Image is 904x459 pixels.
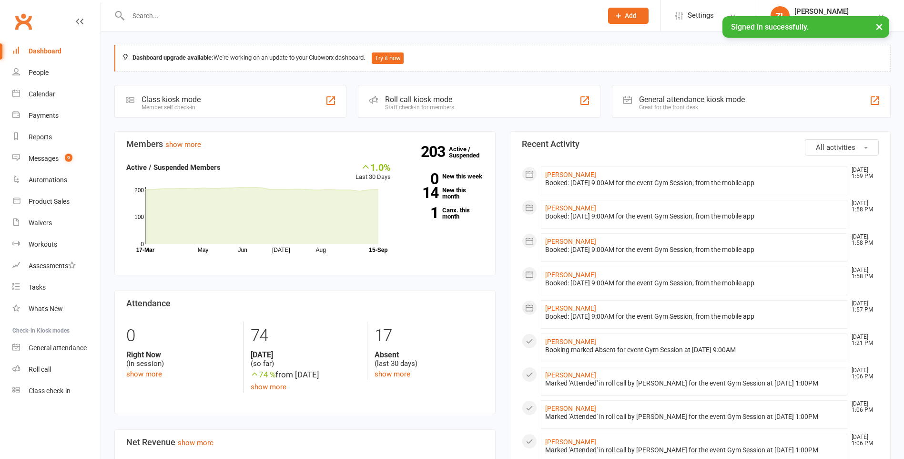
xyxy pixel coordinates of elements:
[126,370,162,378] a: show more
[251,350,360,368] div: (so far)
[29,344,87,352] div: General attendance
[251,350,360,359] strong: [DATE]
[12,255,101,277] a: Assessments
[805,139,879,156] button: All activities
[688,5,714,26] span: Settings
[847,401,878,413] time: [DATE] 1:06 PM
[372,52,404,64] button: Try it now
[12,337,101,359] a: General attendance kiosk mode
[356,162,391,182] div: Last 30 Days
[29,283,46,291] div: Tasks
[356,162,391,172] div: 1.0%
[545,246,843,254] div: Booked: [DATE] 9:00AM for the event Gym Session, from the mobile app
[126,163,221,172] strong: Active / Suspended Members
[545,338,596,345] a: [PERSON_NAME]
[847,301,878,313] time: [DATE] 1:57 PM
[545,238,596,245] a: [PERSON_NAME]
[608,8,649,24] button: Add
[545,446,843,454] div: Marked 'Attended' in roll call by [PERSON_NAME] for the event Gym Session at [DATE] 1:00PM
[847,334,878,346] time: [DATE] 1:21 PM
[251,370,275,379] span: 74 %
[794,7,877,16] div: [PERSON_NAME]
[545,204,596,212] a: [PERSON_NAME]
[12,234,101,255] a: Workouts
[29,198,70,205] div: Product Sales
[545,346,843,354] div: Booking marked Absent for event Gym Session at [DATE] 9:00AM
[639,95,745,104] div: General attendance kiosk mode
[545,413,843,421] div: Marked 'Attended' in roll call by [PERSON_NAME] for the event Gym Session at [DATE] 1:00PM
[65,154,72,162] span: 9
[375,350,484,368] div: (last 30 days)
[385,95,454,104] div: Roll call kiosk mode
[12,41,101,62] a: Dashboard
[385,104,454,111] div: Staff check-in for members
[12,126,101,148] a: Reports
[12,148,101,169] a: Messages 9
[126,438,484,447] h3: Net Revenue
[847,234,878,246] time: [DATE] 1:58 PM
[731,22,809,31] span: Signed in successfully.
[545,179,843,187] div: Booked: [DATE] 9:00AM for the event Gym Session, from the mobile app
[12,83,101,105] a: Calendar
[375,350,484,359] strong: Absent
[545,171,596,178] a: [PERSON_NAME]
[421,145,449,159] strong: 203
[771,6,790,25] div: ZL
[12,105,101,126] a: Payments
[545,313,843,321] div: Booked: [DATE] 9:00AM for the event Gym Session, from the mobile app
[847,267,878,280] time: [DATE] 1:58 PM
[126,299,484,308] h3: Attendance
[816,143,855,152] span: All activities
[375,370,410,378] a: show more
[847,434,878,447] time: [DATE] 1:06 PM
[405,186,438,200] strong: 14
[871,16,888,37] button: ×
[12,169,101,191] a: Automations
[545,438,596,446] a: [PERSON_NAME]
[29,387,71,395] div: Class check-in
[12,380,101,402] a: Class kiosk mode
[178,438,213,447] a: show more
[405,207,484,219] a: 1Canx. this month
[29,219,52,227] div: Waivers
[12,212,101,234] a: Waivers
[545,379,843,387] div: Marked 'Attended' in roll call by [PERSON_NAME] for the event Gym Session at [DATE] 1:00PM
[12,191,101,212] a: Product Sales
[29,176,67,184] div: Automations
[405,206,438,220] strong: 1
[165,140,201,149] a: show more
[847,367,878,380] time: [DATE] 1:06 PM
[522,139,879,149] h3: Recent Activity
[29,69,49,76] div: People
[847,167,878,179] time: [DATE] 1:59 PM
[545,371,596,379] a: [PERSON_NAME]
[29,240,57,248] div: Workouts
[142,95,201,104] div: Class kiosk mode
[12,62,101,83] a: People
[11,10,35,33] a: Clubworx
[29,365,51,373] div: Roll call
[12,277,101,298] a: Tasks
[405,187,484,199] a: 14New this month
[405,173,484,179] a: 0New this week
[545,212,843,220] div: Booked: [DATE] 9:00AM for the event Gym Session, from the mobile app
[251,322,360,350] div: 74
[639,104,745,111] div: Great for the front desk
[12,298,101,320] a: What's New
[29,47,61,55] div: Dashboard
[126,322,236,350] div: 0
[545,279,843,287] div: Booked: [DATE] 9:00AM for the event Gym Session, from the mobile app
[142,104,201,111] div: Member self check-in
[29,133,52,141] div: Reports
[625,12,637,20] span: Add
[545,271,596,279] a: [PERSON_NAME]
[847,200,878,213] time: [DATE] 1:58 PM
[114,45,891,72] div: We're working on an update to your Clubworx dashboard.
[29,90,55,98] div: Calendar
[545,304,596,312] a: [PERSON_NAME]
[12,359,101,380] a: Roll call
[132,54,213,61] strong: Dashboard upgrade available:
[125,9,596,22] input: Search...
[449,139,491,166] a: 203Active / Suspended
[375,322,484,350] div: 17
